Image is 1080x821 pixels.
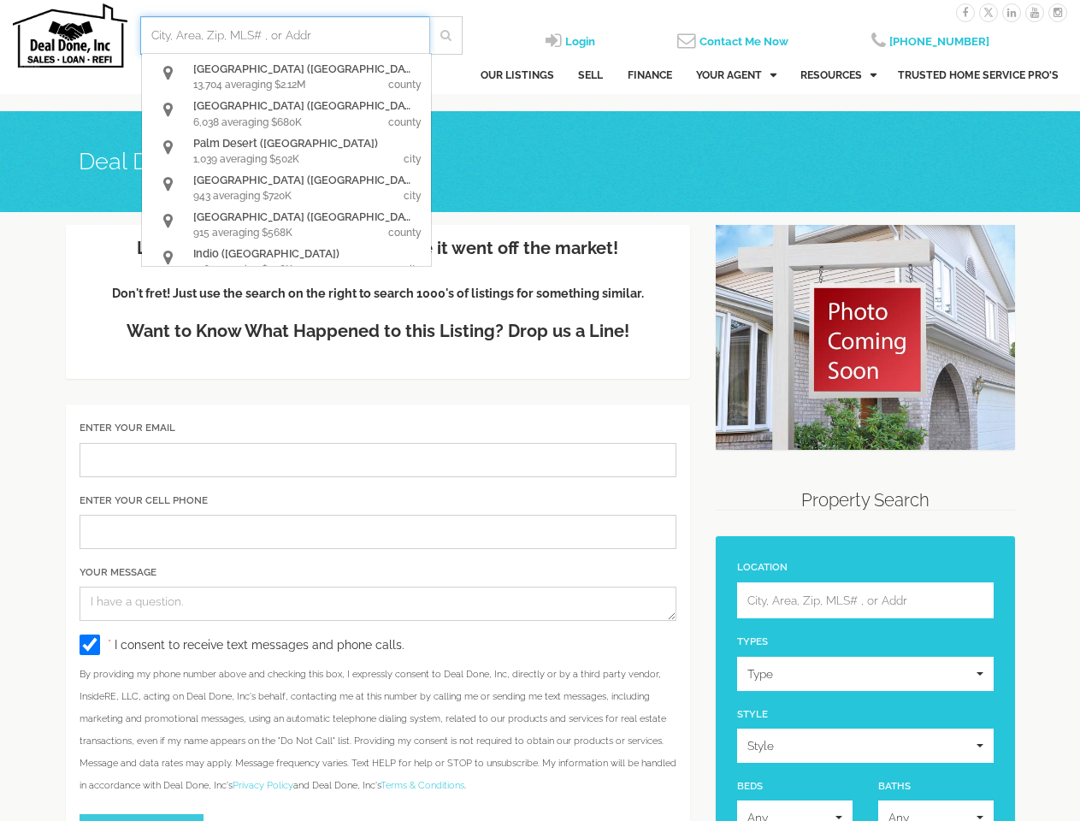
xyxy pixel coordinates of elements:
[747,592,983,609] input: City, Area, Zip, MLS# , or Addr
[800,55,876,96] a: Resources
[716,491,1015,511] h3: Property Search
[115,638,404,652] span: I consent to receive text messages and phone calls.
[546,36,595,50] a: login
[193,135,427,151] div: Palm Desert ([GEOGRAPHIC_DATA])
[979,5,998,19] a: twitter
[80,565,156,580] label: Your Message
[112,286,644,300] strong: Don't fret! Just use the search on the right to search 1000's of listings for something similar.
[193,172,427,188] div: [GEOGRAPHIC_DATA] ([GEOGRAPHIC_DATA])
[737,635,768,649] label: Types
[233,780,293,791] a: Privacy Policy
[193,151,310,167] div: 1,039 averaging $502K
[1002,5,1021,19] a: linkedin
[193,97,427,114] div: [GEOGRAPHIC_DATA] ([GEOGRAPHIC_DATA])
[193,61,427,77] div: [GEOGRAPHIC_DATA] ([GEOGRAPHIC_DATA])
[481,55,554,96] a: Our Listings
[193,245,427,262] div: Indio ([GEOGRAPHIC_DATA])
[1048,5,1067,19] a: instagram
[80,664,676,797] p: By providing my phone number above and checking this box, I expressly consent to Deal Done, Inc, ...
[699,35,788,48] span: Contact Me Now
[310,115,428,130] div: county
[1025,5,1044,19] a: youtube
[80,493,208,508] label: Enter Your Cell Phone
[151,27,419,44] input: City, Area, Zip, MLS# , or Addr
[127,321,629,341] strong: Want to Know What Happened to this Listing? Drop us a Line!
[737,729,994,763] button: Style
[193,225,310,240] div: 915 averaging $568K
[677,36,788,50] a: Contact Me Now
[716,225,1015,450] img: CF58819668-1.jpg
[747,665,972,682] span: Type
[898,55,1059,96] a: Trusted Home Service Pro's
[310,225,428,240] div: county
[737,779,763,794] label: Beds
[13,3,127,68] img: Deal Done, Inc Logo
[871,36,989,50] a: [PHONE_NUMBER]
[737,657,994,691] button: Type
[878,779,911,794] label: Baths
[565,35,595,48] span: Login
[737,560,788,575] label: Location
[193,115,310,130] div: 6,038 averaging $680K
[79,149,233,174] h1: Deal Done, Inc
[80,421,175,435] label: Enter Your Email
[310,151,428,167] div: city
[956,5,975,19] a: facebook
[696,55,776,96] a: Agents
[193,262,310,277] div: 776 averaging $448K
[628,55,672,96] a: Finance
[137,238,618,258] strong: Looking for a specific listing? Maybe it went off the market!
[193,209,427,225] div: [GEOGRAPHIC_DATA] ([GEOGRAPHIC_DATA])
[193,77,310,92] div: 13,704 averaging $2.12M
[193,188,310,204] div: 943 averaging $720K
[310,77,428,92] div: county
[310,188,428,204] div: city
[747,737,972,754] span: Style
[578,55,603,96] a: Sell
[310,262,428,277] div: city
[889,35,989,48] span: [PHONE_NUMBER]
[737,707,768,722] label: Style
[381,780,464,791] a: Terms & Conditions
